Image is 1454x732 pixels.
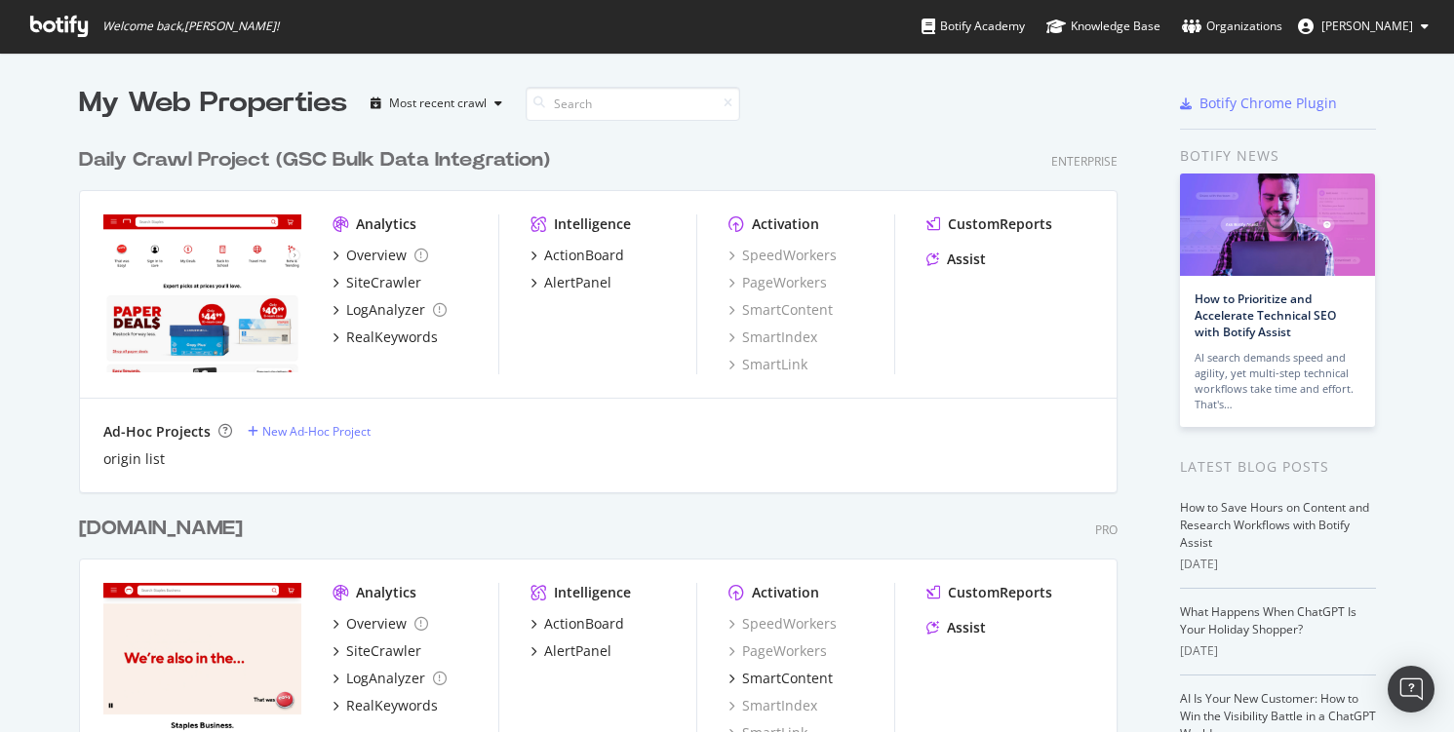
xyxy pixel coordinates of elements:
div: RealKeywords [346,327,438,347]
a: ActionBoard [531,246,624,265]
div: CustomReports [948,583,1052,602]
a: LogAnalyzer [333,669,447,688]
div: [DOMAIN_NAME] [79,515,243,543]
div: New Ad-Hoc Project [262,423,371,440]
div: AlertPanel [544,641,611,661]
a: Assist [926,250,986,269]
div: [DATE] [1180,556,1376,573]
a: CustomReports [926,214,1052,234]
a: PageWorkers [728,641,827,661]
div: Assist [947,618,986,637]
div: CustomReports [948,214,1052,234]
a: Overview [333,614,428,634]
div: Daily Crawl Project (GSC Bulk Data Integration) [79,146,550,174]
a: PageWorkers [728,273,827,292]
a: What Happens When ChatGPT Is Your Holiday Shopper? [1180,603,1356,637]
div: Intelligence [554,583,631,602]
input: Search [526,87,740,121]
div: [DATE] [1180,642,1376,660]
a: How to Prioritize and Accelerate Technical SEO with Botify Assist [1195,290,1336,340]
a: CustomReports [926,583,1052,602]
a: SmartContent [728,669,833,688]
div: SmartContent [742,669,833,688]
div: Pro [1095,521,1118,538]
div: Botify Chrome Plugin [1199,94,1337,113]
a: Botify Chrome Plugin [1180,94,1337,113]
button: [PERSON_NAME] [1282,11,1444,42]
div: Enterprise [1051,153,1118,170]
div: RealKeywords [346,696,438,715]
div: Analytics [356,214,416,234]
div: AI search demands speed and agility, yet multi-step technical workflows take time and effort. Tha... [1195,350,1360,412]
a: SmartLink [728,355,807,374]
div: Open Intercom Messenger [1388,666,1434,713]
div: My Web Properties [79,84,347,123]
a: Overview [333,246,428,265]
a: How to Save Hours on Content and Research Workflows with Botify Assist [1180,499,1369,551]
div: Overview [346,246,407,265]
div: Most recent crawl [389,97,487,109]
div: SiteCrawler [346,273,421,292]
div: Botify news [1180,145,1376,167]
a: SpeedWorkers [728,246,837,265]
div: Assist [947,250,986,269]
a: SpeedWorkers [728,614,837,634]
div: Botify Academy [922,17,1025,36]
div: Analytics [356,583,416,602]
a: LogAnalyzer [333,300,447,320]
a: SmartIndex [728,696,817,715]
a: Daily Crawl Project (GSC Bulk Data Integration) [79,146,558,174]
span: Adria Kyne [1321,18,1413,34]
span: Welcome back, [PERSON_NAME] ! [102,19,279,34]
div: Overview [346,614,407,634]
img: How to Prioritize and Accelerate Technical SEO with Botify Assist [1180,173,1375,276]
div: ActionBoard [544,246,624,265]
div: SiteCrawler [346,641,421,661]
div: Activation [752,214,819,234]
a: SiteCrawler [333,273,421,292]
a: AlertPanel [531,273,611,292]
a: [DOMAIN_NAME] [79,515,251,543]
div: Organizations [1182,17,1282,36]
a: SmartContent [728,300,833,320]
div: Intelligence [554,214,631,234]
div: ActionBoard [544,614,624,634]
div: Ad-Hoc Projects [103,422,211,442]
a: RealKeywords [333,696,438,715]
a: ActionBoard [531,614,624,634]
a: SmartIndex [728,327,817,347]
div: Latest Blog Posts [1180,456,1376,478]
div: Knowledge Base [1046,17,1160,36]
a: Assist [926,618,986,637]
button: Most recent crawl [363,88,510,119]
a: origin list [103,449,165,469]
a: SiteCrawler [333,641,421,661]
a: AlertPanel [531,641,611,661]
a: RealKeywords [333,327,438,347]
div: Activation [752,583,819,602]
div: AlertPanel [544,273,611,292]
img: staples.com [103,214,301,372]
div: LogAnalyzer [346,669,425,688]
div: LogAnalyzer [346,300,425,320]
a: New Ad-Hoc Project [248,423,371,440]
